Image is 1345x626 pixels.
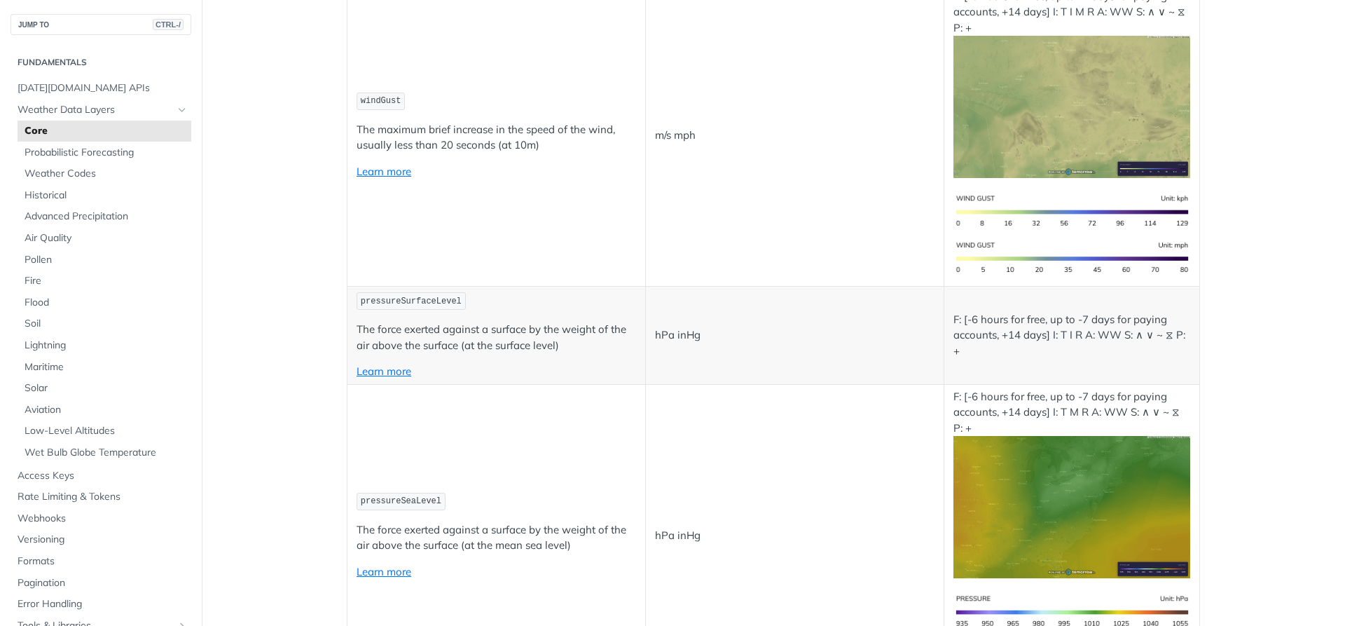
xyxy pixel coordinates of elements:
a: Core [18,121,191,142]
span: Low-Level Altitudes [25,424,188,438]
span: Flood [25,296,188,310]
button: JUMP TOCTRL-/ [11,14,191,35]
a: Versioning [11,529,191,550]
a: Soil [18,313,191,334]
span: Expand image [953,604,1190,618]
span: Error Handling [18,597,188,611]
a: Learn more [357,165,411,178]
span: Webhooks [18,512,188,526]
p: hPa inHg [655,327,934,343]
a: Pagination [11,573,191,594]
a: Weather Data LayersHide subpages for Weather Data Layers [11,100,191,121]
a: Learn more [357,365,411,378]
p: F: [-6 hours for free, up to -7 days for paying accounts, +14 days] I: T M R A: WW S: ∧ ∨ ~ ⧖ P: + [953,389,1190,578]
button: Hide subpages for Weather Data Layers [177,104,188,116]
span: CTRL-/ [153,19,184,30]
p: The force exerted against a surface by the weight of the air above the surface (at the surface le... [357,322,636,353]
span: Solar [25,381,188,395]
span: Soil [25,317,188,331]
span: Formats [18,554,188,569]
a: Pollen [18,250,191,271]
p: m/s mph [655,128,934,144]
span: Core [25,124,188,138]
p: The maximum brief increase in the speed of the wind, usually less than 20 seconds (at 10m) [357,122,636,154]
a: Weather Codes [18,163,191,184]
span: pressureSeaLevel [361,496,441,506]
a: Learn more [357,565,411,578]
a: Lightning [18,335,191,356]
span: Historical [25,189,188,203]
span: windGust [361,96,401,106]
span: Expand image [953,204,1190,217]
span: Weather Codes [25,167,188,181]
p: The force exerted against a surface by the weight of the air above the surface (at the mean sea l... [357,522,636,554]
a: Aviation [18,400,191,421]
a: Access Keys [11,465,191,486]
a: Low-Level Altitudes [18,421,191,442]
span: Lightning [25,339,188,353]
a: Flood [18,292,191,313]
span: Fire [25,274,188,288]
a: Historical [18,185,191,206]
a: Webhooks [11,508,191,529]
a: Formats [11,551,191,572]
span: Pollen [25,253,188,267]
span: Expand image [953,499,1190,512]
a: [DATE][DOMAIN_NAME] APIs [11,78,191,99]
span: Wet Bulb Globe Temperature [25,446,188,460]
p: hPa inHg [655,528,934,544]
span: Expand image [953,99,1190,112]
a: Maritime [18,357,191,378]
span: [DATE][DOMAIN_NAME] APIs [18,81,188,95]
a: Wet Bulb Globe Temperature [18,442,191,463]
span: pressureSurfaceLevel [361,297,462,306]
span: Advanced Precipitation [25,210,188,224]
span: Weather Data Layers [18,103,173,117]
span: Expand image [953,251,1190,264]
span: Pagination [18,576,188,590]
a: Advanced Precipitation [18,206,191,227]
span: Probabilistic Forecasting [25,146,188,160]
span: Rate Limiting & Tokens [18,490,188,504]
span: Versioning [18,533,188,547]
span: Access Keys [18,469,188,483]
a: Rate Limiting & Tokens [11,486,191,508]
p: F: [-6 hours for free, up to -7 days for paying accounts, +14 days] I: T I R A: WW S: ∧ ∨ ~ ⧖ P: + [953,312,1190,360]
span: Air Quality [25,231,188,245]
a: Fire [18,271,191,292]
h2: Fundamentals [11,56,191,69]
span: Aviation [25,403,188,417]
a: Air Quality [18,228,191,249]
span: Maritime [25,360,188,374]
a: Probabilistic Forecasting [18,142,191,163]
a: Solar [18,378,191,399]
a: Error Handling [11,594,191,615]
